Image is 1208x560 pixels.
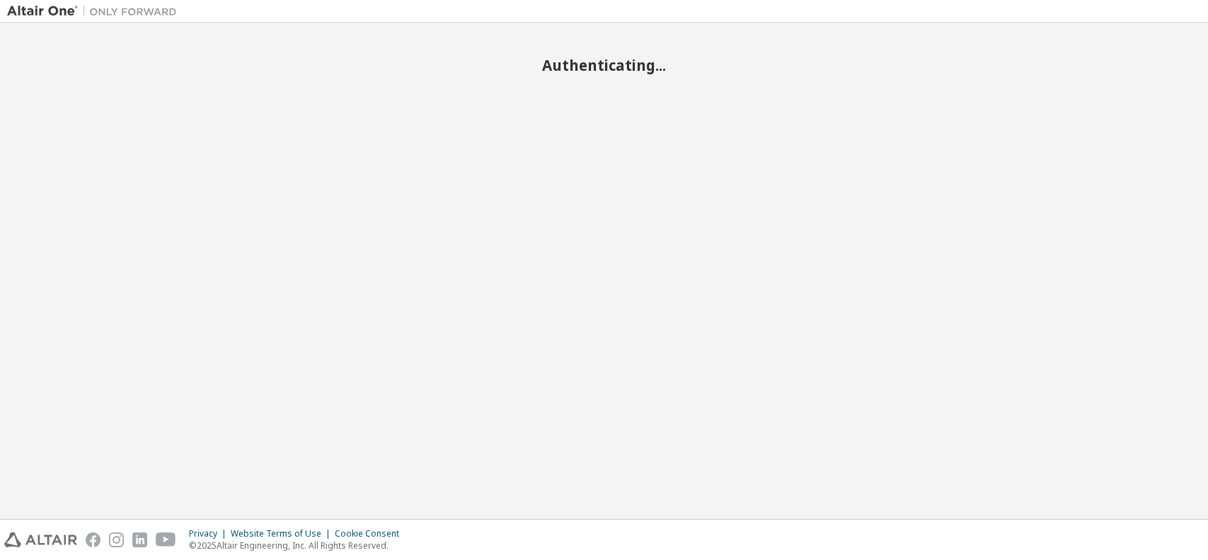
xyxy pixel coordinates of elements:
[7,4,184,18] img: Altair One
[109,532,124,547] img: instagram.svg
[132,532,147,547] img: linkedin.svg
[189,539,408,552] p: © 2025 Altair Engineering, Inc. All Rights Reserved.
[156,532,176,547] img: youtube.svg
[189,528,231,539] div: Privacy
[86,532,100,547] img: facebook.svg
[231,528,335,539] div: Website Terms of Use
[335,528,408,539] div: Cookie Consent
[7,56,1201,74] h2: Authenticating...
[4,532,77,547] img: altair_logo.svg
